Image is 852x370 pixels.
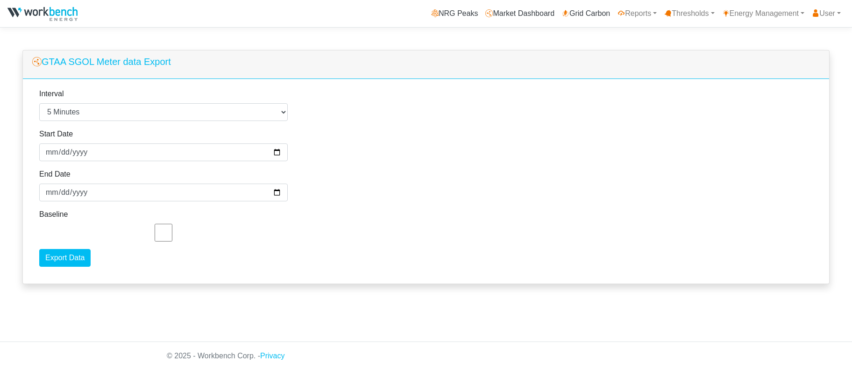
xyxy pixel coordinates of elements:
[39,169,71,180] label: End Date
[482,4,558,23] a: Market Dashboard
[558,4,614,23] a: Grid Carbon
[39,88,64,100] label: Interval
[39,249,91,267] input: Export Data
[427,4,482,23] a: NRG Peaks
[39,128,73,140] label: Start Date
[660,4,718,23] a: Thresholds
[260,352,284,360] a: Privacy
[39,209,68,220] label: Baseline
[718,4,809,23] a: Energy Management
[7,7,78,21] img: NRGPeaks.png
[614,4,660,23] a: Reports
[808,4,845,23] a: User
[32,56,171,67] h5: GTAA SGOL Meter data Export
[160,342,692,370] div: © 2025 - Workbench Corp. -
